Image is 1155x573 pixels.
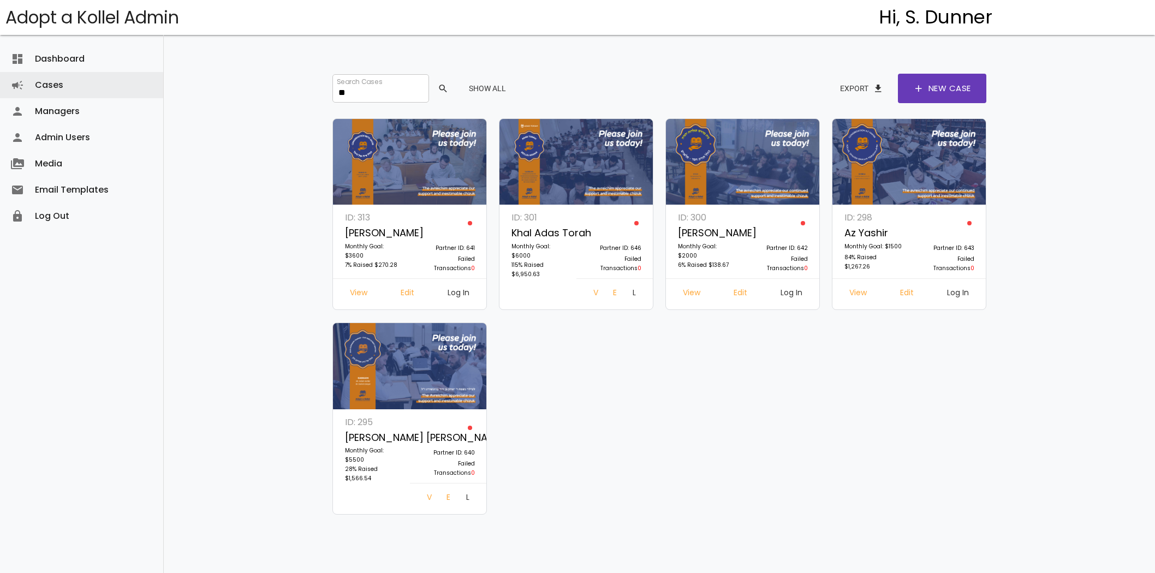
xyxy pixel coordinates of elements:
img: PSMTbjOfnQ.OplUSgR3qc.jpg [832,119,986,205]
p: ID: 300 [678,210,737,225]
span: file_download [873,79,884,98]
p: Failed Transactions [416,459,475,477]
a: Edit [604,284,624,304]
a: Edit [438,489,457,509]
span: search [438,79,449,98]
a: Log In [772,284,811,304]
a: View [674,284,709,304]
p: ID: 313 [345,210,404,225]
a: View [585,284,605,304]
button: Show All [460,79,515,98]
p: Monthly Goal: $3600 [345,242,404,260]
p: Monthly Goal: $2000 [678,242,737,260]
span: 0 [638,264,641,272]
i: campaign [11,72,24,98]
p: ID: 301 [511,210,570,225]
p: Partner ID: 640 [416,448,475,459]
p: Khal Adas Torah [511,225,570,242]
a: Log In [439,284,478,304]
p: [PERSON_NAME] [678,225,737,242]
a: Log In [938,284,978,304]
p: Az Yashir [844,225,903,242]
a: ID: 301 Khal Adas Torah Monthly Goal: $6000 115% Raised $6,950.63 [505,210,576,284]
a: View [841,284,876,304]
a: Partner ID: 641 Failed Transactions0 [410,210,481,278]
a: ID: 313 [PERSON_NAME] Monthly Goal: $3600 7% Raised $270.28 [338,210,409,278]
i: dashboard [11,46,24,72]
i: email [11,177,24,203]
a: ID: 298 Az Yashir Monthly Goal: $1500 84% Raised $1,267.26 [838,210,909,278]
i: person [11,124,24,151]
p: [PERSON_NAME] [345,225,404,242]
button: search [429,79,455,98]
i: perm_media [11,151,24,177]
p: Monthly Goal: $5500 [345,446,404,464]
p: 6% Raised $138.67 [678,260,737,271]
a: Edit [392,284,423,304]
button: Exportfile_download [831,79,892,98]
span: add [913,74,924,103]
span: 0 [804,264,808,272]
i: person [11,98,24,124]
p: Failed Transactions [416,254,475,273]
p: ID: 295 [345,415,404,429]
p: 115% Raised $6,950.63 [511,260,570,279]
span: 0 [971,264,974,272]
p: Monthly Goal: $1500 [844,242,903,253]
a: Log In [624,284,645,304]
a: Log In [457,489,478,509]
img: QAPYlLEk04.uU41jx7c3e.jpg [499,119,653,205]
img: ZhgYpFoKn3.V4TzIBiLJv.jpg [666,119,819,205]
a: Partner ID: 640 Failed Transactions0 [410,415,481,483]
span: 0 [471,264,475,272]
p: Partner ID: 641 [416,243,475,254]
p: Monthly Goal: $6000 [511,242,570,260]
p: ID: 298 [844,210,903,225]
h4: Hi, S. Dunner [879,7,992,28]
a: Edit [891,284,922,304]
p: Failed Transactions [582,254,641,273]
p: 84% Raised $1,267.26 [844,253,903,271]
p: Partner ID: 643 [915,243,974,254]
p: [PERSON_NAME] [PERSON_NAME] [345,429,404,446]
a: Partner ID: 642 Failed Transactions0 [743,210,814,278]
a: Partner ID: 646 Failed Transactions0 [576,210,647,278]
p: Failed Transactions [749,254,808,273]
span: 0 [471,469,475,477]
p: Partner ID: 642 [749,243,808,254]
i: lock [11,203,24,229]
img: J0Rd2C8trh.v4ptBRj79D.jpg [333,323,486,409]
p: 7% Raised $270.28 [345,260,404,271]
p: Failed Transactions [915,254,974,273]
a: Edit [725,284,756,304]
p: 28% Raised $1,566.54 [345,464,404,483]
p: Partner ID: 646 [582,243,641,254]
a: addNew Case [898,74,986,103]
a: View [341,284,376,304]
a: ID: 300 [PERSON_NAME] Monthly Goal: $2000 6% Raised $138.67 [671,210,742,278]
img: 3NRdFJZAPv.IJYuEOXcbM.jpg [333,119,486,205]
a: View [418,489,438,509]
a: Partner ID: 643 Failed Transactions0 [909,210,980,278]
a: ID: 295 [PERSON_NAME] [PERSON_NAME] Monthly Goal: $5500 28% Raised $1,566.54 [338,415,409,489]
